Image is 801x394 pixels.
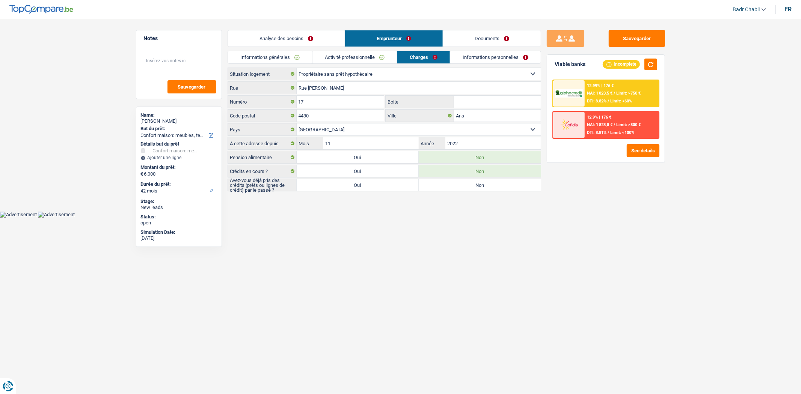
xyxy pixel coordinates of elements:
label: Non [419,179,541,191]
div: [DATE] [141,235,217,241]
img: AlphaCredit [555,89,583,98]
span: Sauvegarder [178,84,206,89]
div: 12.99% | 176 € [587,83,614,88]
label: Code postal [228,110,297,122]
span: DTI: 8.81% [587,130,606,135]
label: Oui [297,151,419,163]
div: [PERSON_NAME] [141,118,217,124]
div: open [141,220,217,226]
img: Advertisement [38,212,75,218]
div: Status: [141,214,217,220]
img: Cofidis [555,118,583,132]
a: Charges [397,51,450,63]
div: Incomplete [603,60,640,68]
span: Limit: >800 € [616,122,641,127]
a: Documents [443,30,541,47]
div: Viable banks [555,61,585,68]
span: / [608,99,609,104]
button: See details [627,144,659,157]
span: Badr Chabli [733,6,760,13]
label: But du prêt: [141,126,216,132]
label: Non [419,151,541,163]
div: fr [784,6,792,13]
label: Non [419,165,541,177]
div: Détails but du prêt [141,141,217,147]
span: DTI: 8.82% [587,99,606,104]
span: Limit: <100% [610,130,634,135]
label: À cette adresse depuis [228,137,297,149]
label: Avez-vous déjà pris des crédits (prêts ou lignes de crédit) par le passé ? [228,179,297,191]
label: Crédits en cours ? [228,165,297,177]
label: Ville [386,110,454,122]
h5: Notes [144,35,214,42]
span: NAI: 1 823,8 € [587,122,612,127]
label: Pays [228,123,297,135]
label: Numéro [228,96,297,108]
img: TopCompare Logo [9,5,73,14]
span: / [614,91,615,96]
button: Sauvegarder [167,80,216,93]
label: Rue [228,82,297,94]
span: / [614,122,615,127]
label: Situation logement [228,68,297,80]
label: Pension alimentaire [228,151,297,163]
div: New leads [141,205,217,211]
a: Informations personnelles [450,51,541,63]
label: Année [419,137,445,149]
input: AAAA [445,137,540,149]
div: Name: [141,112,217,118]
a: Emprunteur [345,30,443,47]
div: Ajouter une ligne [141,155,217,160]
a: Informations générales [228,51,312,63]
div: Simulation Date: [141,229,217,235]
label: Montant du prêt: [141,164,216,170]
a: Activité professionnelle [312,51,397,63]
span: € [141,171,143,177]
label: Mois [297,137,323,149]
a: Analyse des besoins [228,30,345,47]
input: MM [323,137,418,149]
a: Badr Chabli [727,3,766,16]
div: Stage: [141,199,217,205]
span: Limit: >750 € [616,91,641,96]
span: / [608,130,609,135]
button: Sauvegarder [609,30,665,47]
span: Limit: <60% [610,99,632,104]
label: Oui [297,165,419,177]
label: Durée du prêt: [141,181,216,187]
span: NAI: 1 823,5 € [587,91,612,96]
label: Boite [386,96,454,108]
label: Oui [297,179,419,191]
div: 12.9% | 176 € [587,115,611,120]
